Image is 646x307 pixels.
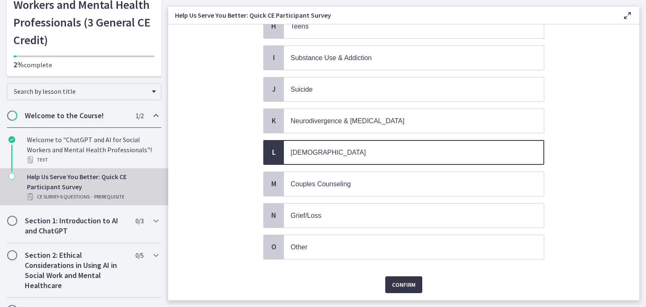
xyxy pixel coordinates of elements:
[291,23,309,30] span: Teens
[291,212,321,219] span: Grief/Loss
[269,242,279,252] span: O
[385,276,422,293] button: Confirm
[269,179,279,189] span: M
[269,53,279,63] span: I
[392,280,416,290] span: Confirm
[13,60,24,69] span: 2%
[269,116,279,126] span: K
[291,243,307,251] span: Other
[269,147,279,157] span: L
[291,180,351,188] span: Couples Counseling
[25,216,127,236] h2: Section 1: Introduction to AI and ChatGPT
[13,60,155,70] p: complete
[135,111,143,121] span: 1 / 2
[269,84,279,94] span: J
[291,117,405,124] span: Neurodivergence & [MEDICAL_DATA]
[7,83,161,100] div: Search by lesson title
[291,86,312,93] span: Suicide
[25,111,127,121] h2: Welcome to the Course!
[135,216,143,226] span: 0 / 3
[25,250,127,291] h2: Section 2: Ethical Considerations in Using AI in Social Work and Mental Healthcare
[94,192,124,202] span: PREREQUISITE
[291,149,366,156] span: [DEMOGRAPHIC_DATA]
[27,172,158,202] div: Help Us Serve You Better: Quick CE Participant Survey
[291,54,372,61] span: Substance Use & Addiction
[269,21,279,31] span: H
[135,250,143,260] span: 0 / 5
[91,192,93,202] span: ·
[27,135,158,165] div: Welcome to "ChatGPT and AI for Social Workers and Mental Health Professionals"!
[175,10,609,20] h3: Help Us Serve You Better: Quick CE Participant Survey
[8,136,15,143] i: Completed
[27,192,158,202] div: CE Survey
[269,210,279,220] span: N
[14,87,148,95] span: Search by lesson title
[59,192,90,202] span: · 6 Questions
[27,155,158,165] div: Text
